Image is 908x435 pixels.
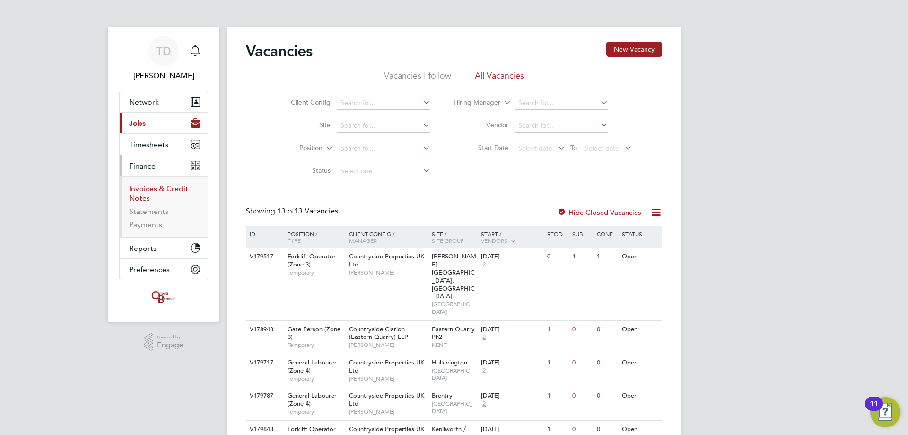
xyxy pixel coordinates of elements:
span: Tanya Dartnell [119,70,208,81]
span: Manager [349,237,377,244]
div: V178948 [247,321,280,338]
label: Client Config [276,98,331,107]
div: Open [620,248,661,266]
span: [PERSON_NAME] [349,375,427,382]
span: [GEOGRAPHIC_DATA] [432,367,477,382]
span: 2 [481,333,487,341]
div: Position / [280,226,347,249]
div: 1 [545,387,569,405]
button: Preferences [120,259,208,280]
span: Timesheets [129,140,168,149]
button: Network [120,91,208,112]
span: Jobs [129,119,146,128]
span: 2 [481,261,487,269]
div: [DATE] [481,359,542,367]
div: Client Config / [347,226,429,249]
span: Hullavington [432,358,467,366]
span: Vendors [481,237,507,244]
div: Showing [246,206,340,216]
button: Finance [120,155,208,176]
span: Temporary [288,408,344,416]
a: TD[PERSON_NAME] [119,36,208,81]
span: 2 [481,367,487,375]
button: Timesheets [120,134,208,155]
div: 0 [594,321,619,338]
span: Select date [518,144,552,152]
div: Conf [594,226,619,242]
li: All Vacancies [475,70,524,87]
label: Site [276,121,331,129]
a: Powered byEngage [144,333,184,351]
span: To [567,142,580,154]
span: Select date [585,144,619,152]
input: Search for... [515,119,608,133]
div: Open [620,354,661,372]
span: Site Group [432,237,464,244]
span: 13 of [277,206,294,216]
span: [GEOGRAPHIC_DATA] [432,301,477,315]
div: 0 [570,354,594,372]
a: Statements [129,207,168,216]
a: Go to home page [119,290,208,305]
span: Network [129,98,159,107]
span: Engage [157,341,183,349]
span: Forklift Operator (Zone 3) [288,252,336,268]
span: Preferences [129,265,170,274]
span: Countryside Properties UK Ltd [349,252,424,268]
div: Finance [120,176,208,237]
div: V179717 [247,354,280,372]
span: Countryside Properties UK Ltd [349,358,424,374]
span: [PERSON_NAME][GEOGRAPHIC_DATA], [GEOGRAPHIC_DATA] [432,252,476,300]
div: 0 [570,321,594,338]
input: Select one [337,165,430,178]
div: Start / [479,226,545,249]
span: Temporary [288,375,344,382]
label: Status [276,166,331,175]
div: V179787 [247,387,280,405]
div: 1 [545,354,569,372]
span: [PERSON_NAME] [349,341,427,349]
span: Temporary [288,269,344,276]
input: Search for... [515,97,608,110]
div: Site / [429,226,479,249]
span: Powered by [157,333,183,341]
div: [DATE] [481,253,542,261]
input: Search for... [337,142,430,155]
span: Temporary [288,341,344,349]
div: 0 [570,387,594,405]
div: 1 [545,321,569,338]
div: 11 [870,404,878,416]
span: Type [288,237,301,244]
input: Search for... [337,97,430,110]
button: Reports [120,238,208,258]
label: Vendor [454,121,508,129]
span: [PERSON_NAME] [349,269,427,276]
a: Invoices & Credit Notes [129,184,188,203]
div: 1 [594,248,619,266]
span: TD [156,45,171,57]
div: ID [247,226,280,242]
label: Hide Closed Vacancies [557,208,641,217]
button: Open Resource Center, 11 new notifications [870,397,900,427]
span: [GEOGRAPHIC_DATA] [432,400,477,415]
h2: Vacancies [246,42,313,61]
div: Status [620,226,661,242]
div: Reqd [545,226,569,242]
div: 0 [594,354,619,372]
span: Finance [129,161,156,170]
div: 0 [594,387,619,405]
label: Hiring Manager [446,98,500,107]
span: General Labourer (Zone 4) [288,391,337,408]
span: 13 Vacancies [277,206,338,216]
div: V179517 [247,248,280,266]
span: Reports [129,244,157,253]
div: [DATE] [481,392,542,400]
nav: Main navigation [108,27,219,322]
span: Brentry [432,391,453,399]
span: KENT [432,341,477,349]
button: New Vacancy [606,42,662,57]
div: [DATE] [481,426,542,434]
div: [DATE] [481,326,542,334]
div: 1 [570,248,594,266]
span: Gate Person (Zone 3) [288,325,340,341]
